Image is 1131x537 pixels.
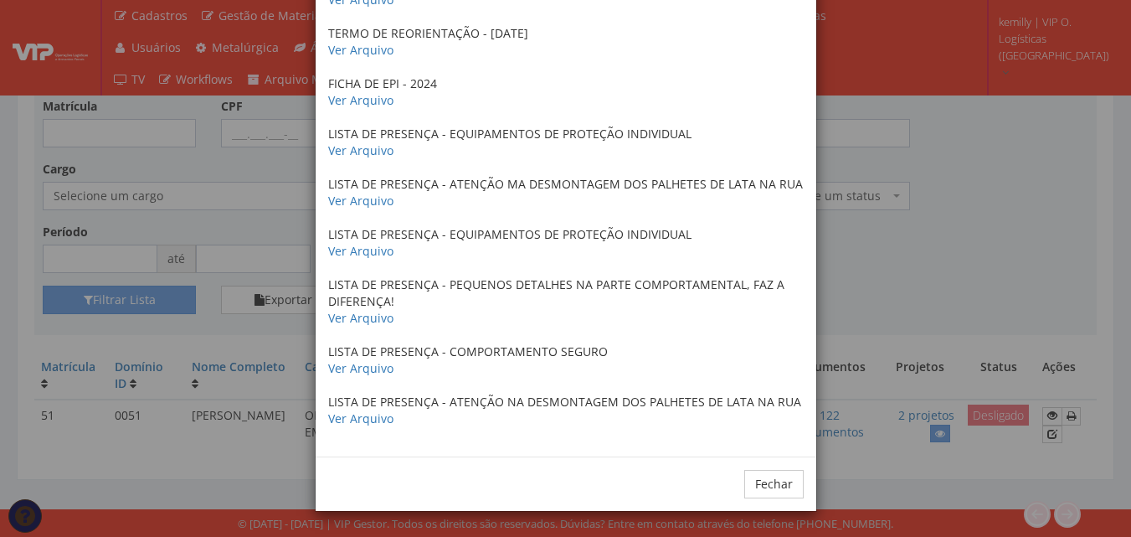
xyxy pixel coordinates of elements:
button: Fechar [744,470,804,498]
p: LISTA DE PRESENÇA - PEQUENOS DETALHES NA PARTE COMPORTAMENTAL, FAZ A DIFERENÇA! [328,276,804,327]
p: TERMO DE REORIENTAÇÃO - [DATE] [328,25,804,59]
p: FICHA DE EPI - 2024 [328,75,804,109]
p: LISTA DE PRESENÇA - COMPORTAMENTO SEGURO [328,343,804,377]
a: Ver Arquivo [328,193,393,209]
a: Ver Arquivo [328,243,393,259]
a: Ver Arquivo [328,142,393,158]
p: LISTA DE PRESENÇA - ATENÇÃO MA DESMONTAGEM DOS PALHETES DE LATA NA RUA [328,176,804,209]
a: Ver Arquivo [328,310,393,326]
a: Ver Arquivo [328,360,393,376]
a: Ver Arquivo [328,42,393,58]
p: LISTA DE PRESENÇA - ATENÇÃO NA DESMONTAGEM DOS PALHETES DE LATA NA RUA [328,394,804,427]
p: LISTA DE PRESENÇA - EQUIPAMENTOS DE PROTEÇÃO INDIVIDUAL [328,126,804,159]
a: Ver Arquivo [328,410,393,426]
p: LISTA DE PRESENÇA - EQUIPAMENTOS DE PROTEÇÃO INDIVIDUAL [328,226,804,260]
a: Ver Arquivo [328,92,393,108]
